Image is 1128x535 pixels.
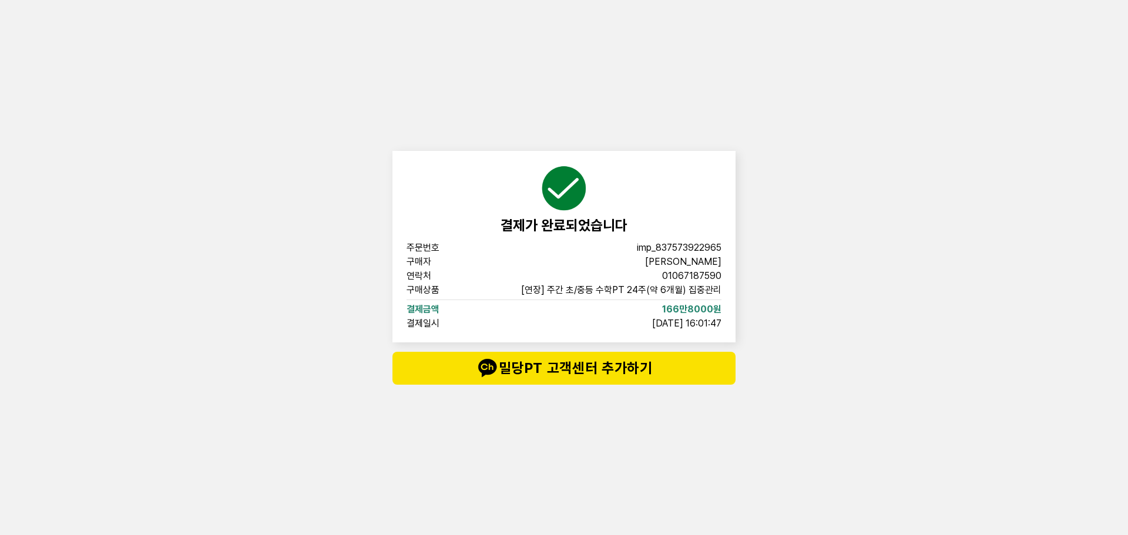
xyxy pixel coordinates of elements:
[407,243,482,253] span: 주문번호
[407,271,482,281] span: 연락처
[416,356,712,380] span: 밀당PT 고객센터 추가하기
[407,257,482,267] span: 구매자
[662,271,721,281] span: 01067187590
[521,285,721,295] span: [연장] 주간 초/중등 수학PT 24주(약 6개월) 집중관리
[501,217,627,234] span: 결제가 완료되었습니다
[407,319,482,328] span: 결제일시
[637,243,721,253] span: imp_837573922965
[540,165,587,212] img: succeed
[475,356,499,380] img: talk
[407,305,482,314] span: 결제금액
[662,305,721,314] span: 166만8000원
[407,285,482,295] span: 구매상품
[392,352,736,385] button: talk밀당PT 고객센터 추가하기
[645,257,721,267] span: [PERSON_NAME]
[652,319,721,328] span: [DATE] 16:01:47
